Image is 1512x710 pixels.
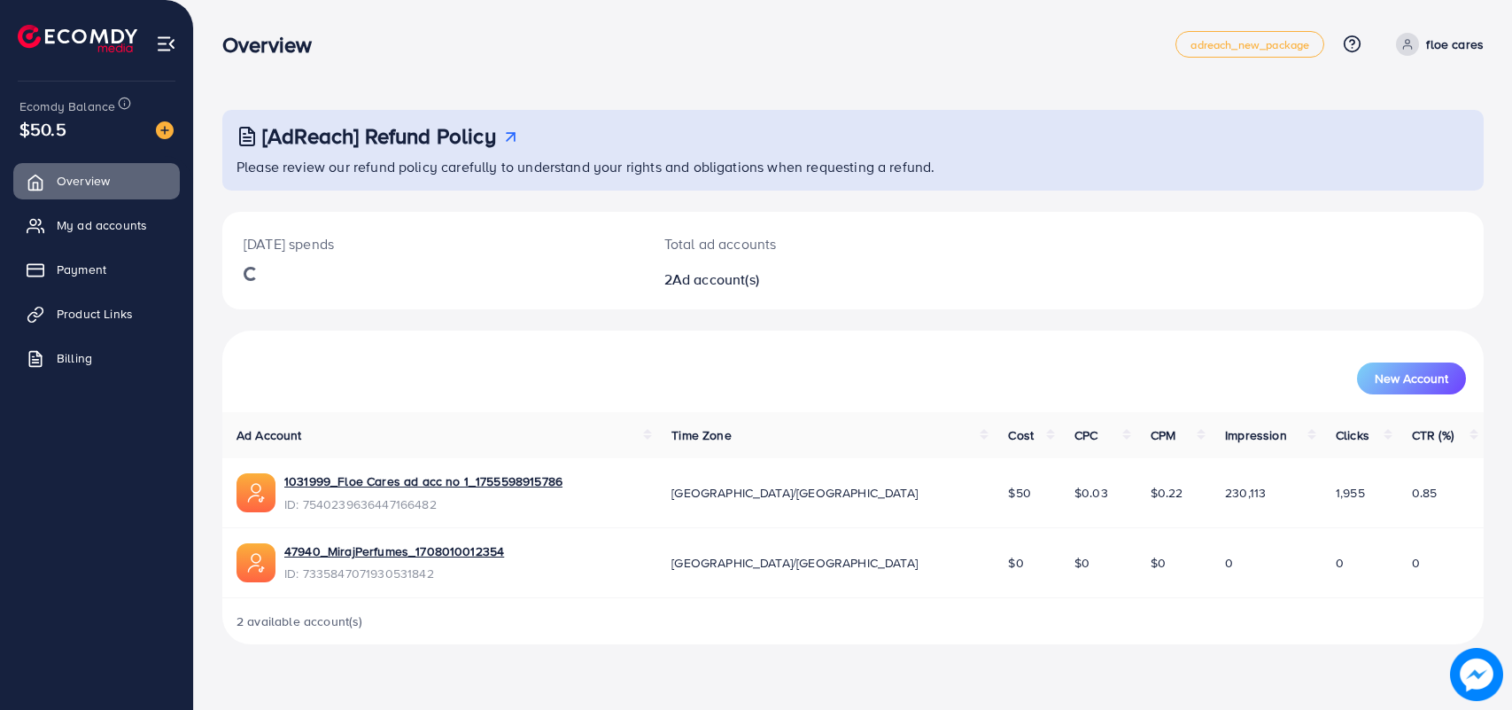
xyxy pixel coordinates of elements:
[1074,484,1108,502] span: $0.03
[1412,484,1438,502] span: 0.85
[1412,554,1420,572] span: 0
[13,296,180,332] a: Product Links
[236,543,275,582] img: ic-ads-acc.e4c84228.svg
[156,121,174,139] img: image
[1450,648,1503,701] img: image
[222,32,326,58] h3: Overview
[18,25,137,52] img: logo
[671,426,731,444] span: Time Zone
[13,163,180,199] a: Overview
[672,269,759,289] span: Ad account(s)
[244,233,622,254] p: [DATE] spends
[1412,426,1454,444] span: CTR (%)
[664,233,937,254] p: Total ad accounts
[1336,484,1365,502] span: 1,955
[664,271,937,288] h2: 2
[57,261,106,278] span: Payment
[1190,39,1309,51] span: adreach_new_package
[57,216,147,234] span: My ad accounts
[1151,484,1183,502] span: $0.22
[284,565,504,582] span: ID: 7335847071930531842
[262,123,496,149] h3: [AdReach] Refund Policy
[671,484,918,502] span: [GEOGRAPHIC_DATA]/[GEOGRAPHIC_DATA]
[1389,33,1484,56] a: floe cares
[284,542,504,560] a: 47940_MirajPerfumes_1708010012354
[236,156,1473,177] p: Please review our refund policy carefully to understand your rights and obligations when requesti...
[13,252,180,287] a: Payment
[1008,484,1030,502] span: $50
[671,554,918,572] span: [GEOGRAPHIC_DATA]/[GEOGRAPHIC_DATA]
[1225,484,1266,502] span: 230,113
[1008,554,1023,572] span: $0
[284,472,562,490] a: 1031999_Floe Cares ad acc no 1_1755598915786
[1336,554,1344,572] span: 0
[1225,426,1287,444] span: Impression
[57,305,133,323] span: Product Links
[1008,426,1034,444] span: Cost
[1336,426,1369,444] span: Clicks
[1175,31,1324,58] a: adreach_new_package
[236,473,275,512] img: ic-ads-acc.e4c84228.svg
[57,172,110,190] span: Overview
[13,340,180,376] a: Billing
[57,349,92,367] span: Billing
[19,98,115,115] span: Ecomdy Balance
[284,495,562,513] span: ID: 7540239636447166482
[1357,363,1466,394] button: New Account
[156,34,176,54] img: menu
[1151,426,1175,444] span: CPM
[1151,554,1166,572] span: $0
[13,207,180,243] a: My ad accounts
[1225,554,1233,572] span: 0
[236,612,363,630] span: 2 available account(s)
[1074,426,1097,444] span: CPC
[19,116,66,142] span: $50.5
[236,426,302,444] span: Ad Account
[1375,372,1448,385] span: New Account
[1074,554,1089,572] span: $0
[1426,34,1484,55] p: floe cares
